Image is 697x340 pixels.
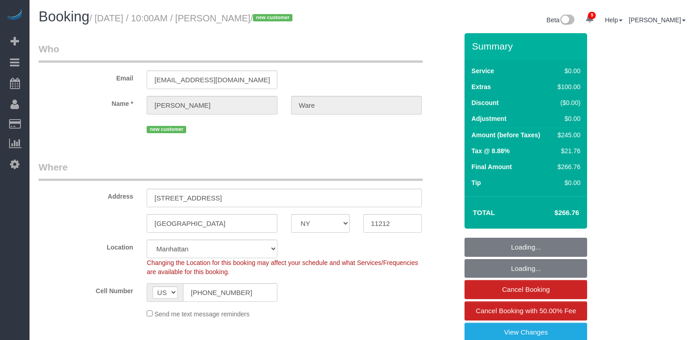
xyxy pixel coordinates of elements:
[465,280,587,299] a: Cancel Booking
[472,41,583,51] h3: Summary
[154,310,249,318] span: Send me text message reminders
[471,66,494,75] label: Service
[465,301,587,320] a: Cancel Booking with 50.00% Fee
[554,178,580,187] div: $0.00
[291,96,422,115] input: Last Name
[581,9,598,29] a: 9
[554,146,580,155] div: $21.76
[471,82,491,91] label: Extras
[250,13,295,23] span: /
[147,126,186,133] span: new customer
[147,70,277,89] input: Email
[554,130,580,140] div: $245.00
[527,209,579,217] h4: $266.76
[554,82,580,91] div: $100.00
[32,96,140,108] label: Name *
[471,114,506,123] label: Adjustment
[554,98,580,107] div: ($0.00)
[605,16,623,24] a: Help
[471,146,509,155] label: Tax @ 8.88%
[588,12,596,19] span: 9
[32,283,140,295] label: Cell Number
[147,96,277,115] input: First Name
[39,160,423,181] legend: Where
[253,14,292,21] span: new customer
[39,42,423,63] legend: Who
[5,9,24,22] img: Automaid Logo
[554,162,580,171] div: $266.76
[471,162,512,171] label: Final Amount
[554,66,580,75] div: $0.00
[473,209,495,216] strong: Total
[147,259,418,275] span: Changing the Location for this booking may affect your schedule and what Services/Frequencies are...
[147,214,277,233] input: City
[559,15,574,26] img: New interface
[32,70,140,83] label: Email
[471,130,540,140] label: Amount (before Taxes)
[32,240,140,252] label: Location
[629,16,686,24] a: [PERSON_NAME]
[554,114,580,123] div: $0.00
[471,98,499,107] label: Discount
[547,16,575,24] a: Beta
[39,9,89,25] span: Booking
[32,189,140,201] label: Address
[89,13,295,23] small: / [DATE] / 10:00AM / [PERSON_NAME]
[183,283,277,302] input: Cell Number
[476,307,576,315] span: Cancel Booking with 50.00% Fee
[471,178,481,187] label: Tip
[363,214,422,233] input: Zip Code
